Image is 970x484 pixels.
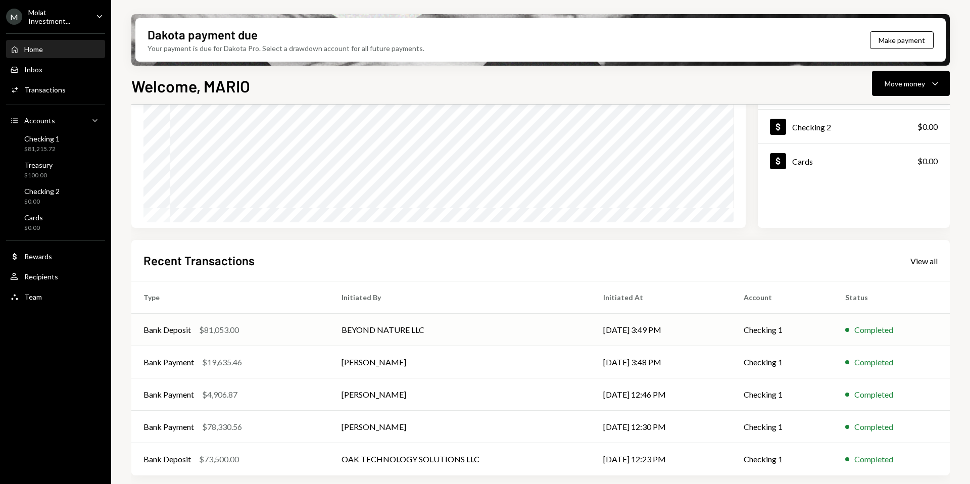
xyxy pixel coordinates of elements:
a: Transactions [6,80,105,99]
div: Completed [854,356,893,368]
div: Completed [854,389,893,401]
div: Checking 2 [792,122,831,132]
a: Cards$0.00 [758,144,950,178]
th: Status [833,281,950,314]
a: Cards$0.00 [6,210,105,234]
button: Move money [872,71,950,96]
h1: Welcome, MARIO [131,76,250,96]
td: [PERSON_NAME] [329,411,591,443]
div: Accounts [24,116,55,125]
div: Transactions [24,85,66,94]
div: Molat Investment... [28,8,88,25]
div: $0.00 [24,224,43,232]
div: $19,635.46 [202,356,242,368]
th: Type [131,281,329,314]
div: Bank Payment [143,389,194,401]
div: M [6,9,22,25]
div: Team [24,293,42,301]
button: Make payment [870,31,934,49]
div: Bank Deposit [143,453,191,465]
td: BEYOND NATURE LLC [329,314,591,346]
a: Checking 1$81,215.72 [6,131,105,156]
div: Checking 1 [24,134,60,143]
a: Treasury$100.00 [6,158,105,182]
div: Bank Deposit [143,324,191,336]
td: [DATE] 12:46 PM [591,378,732,411]
div: Dakota payment due [148,26,258,43]
a: Inbox [6,60,105,78]
td: Checking 1 [732,411,834,443]
div: $4,906.87 [202,389,237,401]
th: Account [732,281,834,314]
div: $0.00 [917,121,938,133]
div: $0.00 [24,198,60,206]
td: [DATE] 3:48 PM [591,346,732,378]
div: $73,500.00 [199,453,239,465]
div: Rewards [24,252,52,261]
td: [DATE] 3:49 PM [591,314,732,346]
div: Your payment is due for Dakota Pro. Select a drawdown account for all future payments. [148,43,424,54]
div: Move money [885,78,925,89]
div: Cards [792,157,813,166]
a: View all [910,255,938,266]
div: Checking 2 [24,187,60,196]
div: Completed [854,453,893,465]
td: Checking 1 [732,378,834,411]
td: OAK TECHNOLOGY SOLUTIONS LLC [329,443,591,475]
td: Checking 1 [732,346,834,378]
div: Inbox [24,65,42,74]
div: Completed [854,324,893,336]
a: Home [6,40,105,58]
div: Cards [24,213,43,222]
div: Treasury [24,161,53,169]
td: [DATE] 12:23 PM [591,443,732,475]
div: Completed [854,421,893,433]
div: $78,330.56 [202,421,242,433]
a: Rewards [6,247,105,265]
a: Team [6,287,105,306]
td: Checking 1 [732,314,834,346]
div: $81,215.72 [24,145,60,154]
td: [DATE] 12:30 PM [591,411,732,443]
th: Initiated By [329,281,591,314]
a: Checking 2$0.00 [6,184,105,208]
div: $100.00 [24,171,53,180]
h2: Recent Transactions [143,252,255,269]
div: Home [24,45,43,54]
a: Accounts [6,111,105,129]
td: Checking 1 [732,443,834,475]
div: Recipients [24,272,58,281]
th: Initiated At [591,281,732,314]
td: [PERSON_NAME] [329,346,591,378]
td: [PERSON_NAME] [329,378,591,411]
div: $81,053.00 [199,324,239,336]
div: $0.00 [917,155,938,167]
a: Recipients [6,267,105,285]
div: Bank Payment [143,421,194,433]
div: Bank Payment [143,356,194,368]
a: Checking 2$0.00 [758,110,950,143]
div: View all [910,256,938,266]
